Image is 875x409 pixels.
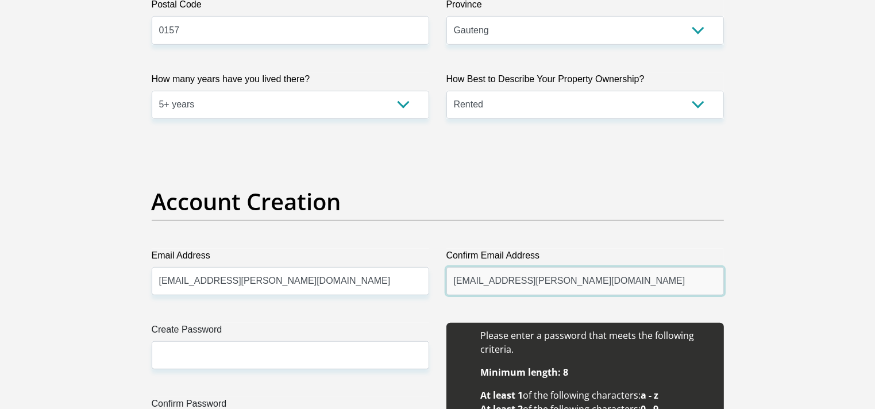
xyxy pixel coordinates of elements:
[152,16,429,44] input: Postal Code
[481,366,569,379] b: Minimum length: 8
[152,188,724,215] h2: Account Creation
[152,91,429,119] select: Please select a value
[446,91,724,119] select: Please select a value
[152,267,429,295] input: Email Address
[446,267,724,295] input: Confirm Email Address
[481,388,712,402] li: of the following characters:
[481,389,523,402] b: At least 1
[481,329,712,356] li: Please enter a password that meets the following criteria.
[152,323,429,341] label: Create Password
[152,249,429,267] label: Email Address
[152,341,429,369] input: Create Password
[446,72,724,91] label: How Best to Describe Your Property Ownership?
[152,72,429,91] label: How many years have you lived there?
[446,16,724,44] select: Please Select a Province
[641,389,659,402] b: a - z
[446,249,724,267] label: Confirm Email Address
